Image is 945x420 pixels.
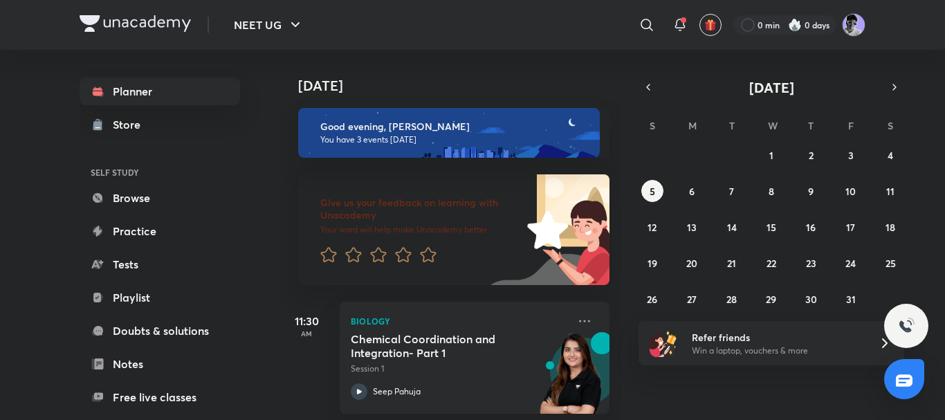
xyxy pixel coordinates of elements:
p: Win a laptop, vouchers & more [692,345,862,357]
abbr: October 11, 2025 [886,185,894,198]
button: October 23, 2025 [800,252,822,274]
button: October 29, 2025 [760,288,782,310]
img: ttu [898,318,915,334]
abbr: October 27, 2025 [687,293,697,306]
button: avatar [699,14,722,36]
button: October 5, 2025 [641,180,663,202]
button: October 31, 2025 [840,288,862,310]
a: Planner [80,77,240,105]
abbr: October 16, 2025 [806,221,816,234]
button: October 11, 2025 [879,180,901,202]
a: Doubts & solutions [80,317,240,345]
abbr: Saturday [888,119,893,132]
abbr: October 29, 2025 [766,293,776,306]
abbr: October 20, 2025 [686,257,697,270]
img: henil patel [842,13,865,37]
abbr: October 3, 2025 [848,149,854,162]
button: October 28, 2025 [721,288,743,310]
a: Practice [80,217,240,245]
button: October 12, 2025 [641,216,663,238]
abbr: October 7, 2025 [729,185,734,198]
button: October 1, 2025 [760,144,782,166]
abbr: October 5, 2025 [650,185,655,198]
p: AM [279,329,334,338]
img: Company Logo [80,15,191,32]
abbr: October 26, 2025 [647,293,657,306]
h6: Refer friends [692,330,862,345]
abbr: October 13, 2025 [687,221,697,234]
button: October 2, 2025 [800,144,822,166]
abbr: Wednesday [768,119,778,132]
div: Store [113,116,149,133]
abbr: October 19, 2025 [648,257,657,270]
button: October 10, 2025 [840,180,862,202]
a: Store [80,111,240,138]
abbr: Monday [688,119,697,132]
h5: 11:30 [279,313,334,329]
abbr: October 8, 2025 [769,185,774,198]
abbr: October 15, 2025 [767,221,776,234]
abbr: October 25, 2025 [886,257,896,270]
button: October 13, 2025 [681,216,703,238]
p: Session 1 [351,363,568,375]
abbr: October 17, 2025 [846,221,855,234]
p: Biology [351,313,568,329]
button: October 15, 2025 [760,216,782,238]
abbr: October 2, 2025 [809,149,814,162]
button: October 20, 2025 [681,252,703,274]
abbr: Sunday [650,119,655,132]
abbr: October 10, 2025 [845,185,856,198]
a: Notes [80,350,240,378]
abbr: October 4, 2025 [888,149,893,162]
abbr: Tuesday [729,119,735,132]
h4: [DATE] [298,77,623,94]
h6: Give us your feedback on learning with Unacademy [320,197,522,221]
span: [DATE] [749,78,794,97]
button: October 18, 2025 [879,216,901,238]
abbr: October 28, 2025 [726,293,737,306]
button: [DATE] [658,77,885,97]
button: October 14, 2025 [721,216,743,238]
img: feedback_image [480,174,609,285]
a: Free live classes [80,383,240,411]
button: October 8, 2025 [760,180,782,202]
p: Your word will help make Unacademy better [320,224,522,235]
a: Browse [80,184,240,212]
abbr: October 31, 2025 [846,293,856,306]
img: streak [788,18,802,32]
abbr: October 12, 2025 [648,221,657,234]
h5: Chemical Coordination and Integration- Part 1 [351,332,523,360]
img: referral [650,329,677,357]
abbr: October 1, 2025 [769,149,773,162]
abbr: October 30, 2025 [805,293,817,306]
button: October 21, 2025 [721,252,743,274]
button: October 3, 2025 [840,144,862,166]
button: October 22, 2025 [760,252,782,274]
button: October 25, 2025 [879,252,901,274]
abbr: October 23, 2025 [806,257,816,270]
button: October 30, 2025 [800,288,822,310]
abbr: October 22, 2025 [767,257,776,270]
p: Seep Pahuja [373,385,421,398]
h6: SELF STUDY [80,161,240,184]
button: October 26, 2025 [641,288,663,310]
abbr: October 21, 2025 [727,257,736,270]
abbr: October 18, 2025 [886,221,895,234]
button: October 17, 2025 [840,216,862,238]
img: avatar [704,19,717,31]
p: You have 3 events [DATE] [320,134,587,145]
button: NEET UG [226,11,312,39]
abbr: October 9, 2025 [808,185,814,198]
abbr: October 6, 2025 [689,185,695,198]
h6: Good evening, [PERSON_NAME] [320,120,587,133]
button: October 6, 2025 [681,180,703,202]
button: October 9, 2025 [800,180,822,202]
button: October 16, 2025 [800,216,822,238]
button: October 24, 2025 [840,252,862,274]
img: evening [298,108,600,158]
button: October 19, 2025 [641,252,663,274]
a: Company Logo [80,15,191,35]
a: Playlist [80,284,240,311]
button: October 4, 2025 [879,144,901,166]
abbr: Friday [848,119,854,132]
